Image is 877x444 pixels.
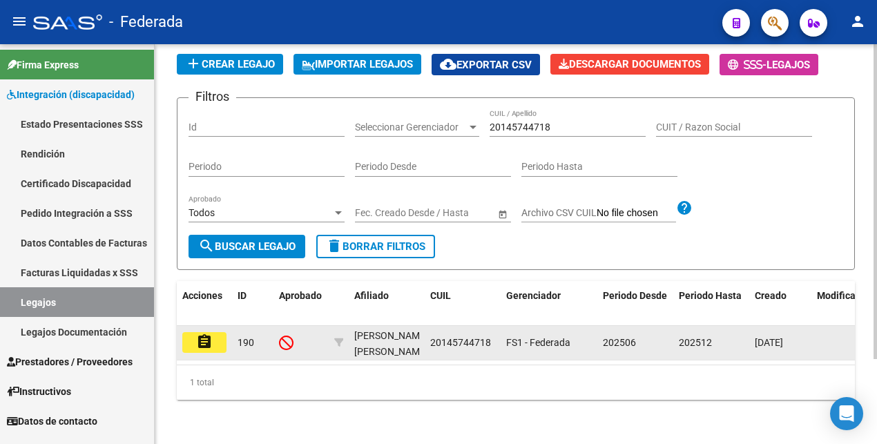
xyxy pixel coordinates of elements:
div: Open Intercom Messenger [830,397,863,430]
mat-icon: menu [11,13,28,30]
datatable-header-cell: Modificado [811,281,874,327]
span: Buscar Legajo [198,240,296,253]
span: ID [238,290,247,301]
span: 190 [238,337,254,348]
span: Periodo Hasta [679,290,742,301]
span: Gerenciador [506,290,561,301]
span: 202506 [603,337,636,348]
span: FS1 - Federada [506,337,570,348]
span: Seleccionar Gerenciador [355,122,467,133]
datatable-header-cell: Afiliado [349,281,425,327]
datatable-header-cell: Acciones [177,281,232,327]
span: Aprobado [279,290,322,301]
mat-icon: help [676,200,693,216]
span: Datos de contacto [7,414,97,429]
input: Start date [355,207,398,219]
datatable-header-cell: Periodo Desde [597,281,673,327]
span: Todos [189,207,215,218]
datatable-header-cell: Aprobado [273,281,329,327]
h3: Filtros [189,87,236,106]
button: Borrar Filtros [316,235,435,258]
span: [DATE] [755,337,783,348]
span: Creado [755,290,787,301]
button: Crear Legajo [177,54,283,75]
span: Prestadores / Proveedores [7,354,133,369]
span: Instructivos [7,384,71,399]
span: Firma Express [7,57,79,73]
span: Periodo Desde [603,290,667,301]
button: Descargar Documentos [550,54,709,75]
datatable-header-cell: ID [232,281,273,327]
mat-icon: add [185,55,202,72]
div: 1 total [177,365,855,400]
mat-icon: search [198,238,215,254]
span: Legajos [767,59,810,71]
mat-icon: person [849,13,866,30]
datatable-header-cell: Periodo Hasta [673,281,749,327]
mat-icon: assignment [196,334,213,350]
span: Modificado [817,290,867,301]
datatable-header-cell: CUIL [425,281,501,327]
span: Archivo CSV CUIL [521,207,597,218]
button: Exportar CSV [432,54,540,75]
span: Descargar Documentos [559,58,701,70]
span: Integración (discapacidad) [7,87,135,102]
span: - Federada [109,7,183,37]
button: Open calendar [495,206,510,221]
span: Acciones [182,290,222,301]
span: CUIL [430,290,451,301]
div: [PERSON_NAME] [PERSON_NAME] [354,328,428,360]
mat-icon: cloud_download [440,56,456,73]
button: IMPORTAR LEGAJOS [293,54,421,75]
button: Buscar Legajo [189,235,305,258]
span: 202512 [679,337,712,348]
button: -Legajos [720,54,818,75]
span: 20145744718 [430,337,491,348]
span: Afiliado [354,290,389,301]
span: Borrar Filtros [326,240,425,253]
input: End date [409,207,477,219]
mat-icon: delete [326,238,343,254]
input: Archivo CSV CUIL [597,207,676,220]
span: Crear Legajo [185,58,275,70]
span: IMPORTAR LEGAJOS [302,58,413,70]
span: - [728,59,767,71]
datatable-header-cell: Gerenciador [501,281,597,327]
span: Exportar CSV [440,59,532,71]
datatable-header-cell: Creado [749,281,811,327]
